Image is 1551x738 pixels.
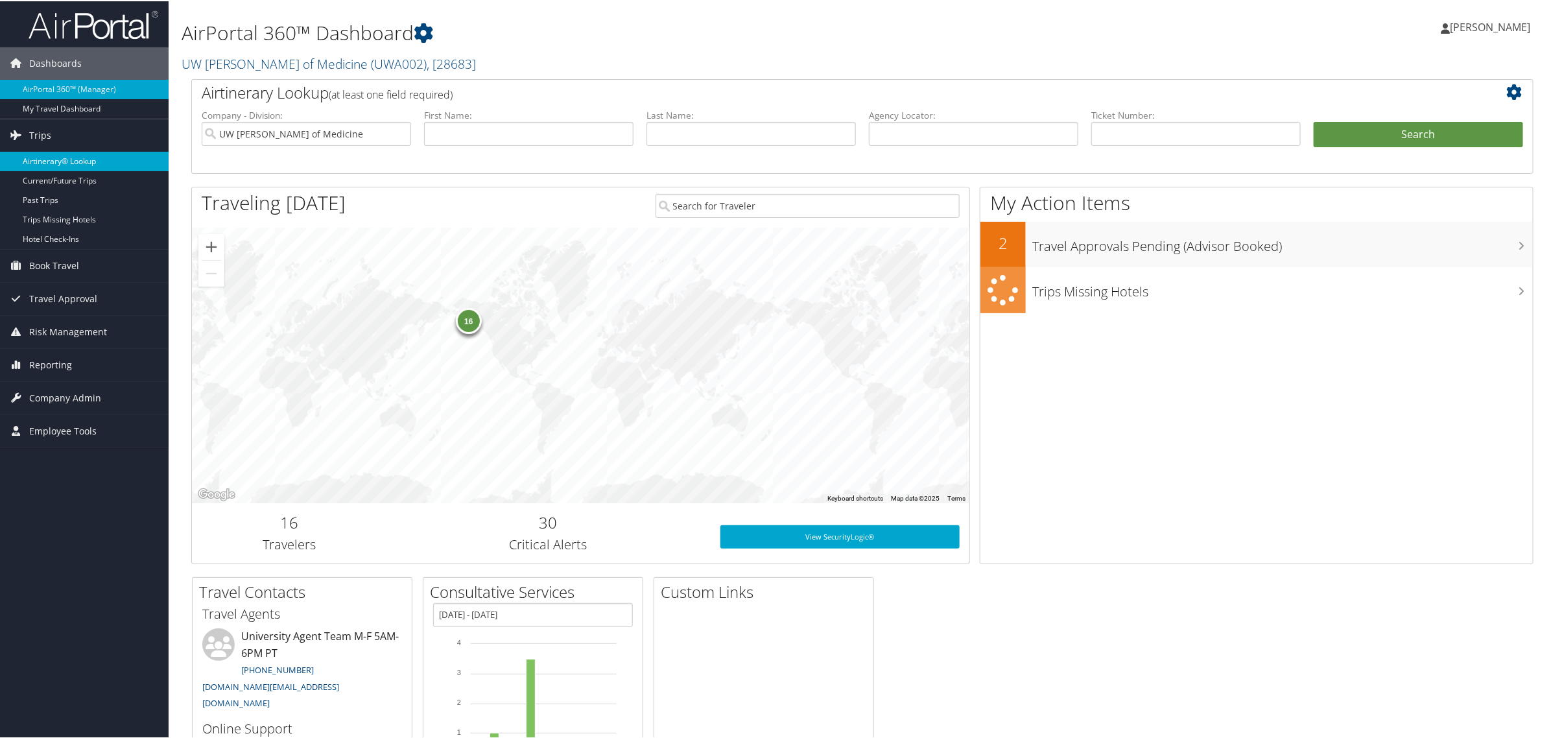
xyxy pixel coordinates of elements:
[371,54,427,71] span: ( UWA002 )
[720,524,960,547] a: View SecurityLogic®
[980,266,1533,312] a: Trips Missing Hotels
[202,80,1412,102] h2: Airtinerary Lookup
[891,494,940,501] span: Map data ©2025
[1314,121,1523,147] button: Search
[202,188,346,215] h1: Traveling [DATE]
[947,494,965,501] a: Terms (opens in new tab)
[396,510,701,532] h2: 30
[396,534,701,553] h3: Critical Alerts
[424,108,633,121] label: First Name:
[202,719,402,737] h3: Online Support
[1032,275,1533,300] h3: Trips Missing Hotels
[29,315,107,347] span: Risk Management
[182,54,476,71] a: UW [PERSON_NAME] of Medicine
[195,485,238,502] a: Open this area in Google Maps (opens a new window)
[646,108,856,121] label: Last Name:
[29,348,72,380] span: Reporting
[29,414,97,446] span: Employee Tools
[656,193,960,217] input: Search for Traveler
[182,18,1089,45] h1: AirPortal 360™ Dashboard
[202,510,377,532] h2: 16
[29,281,97,314] span: Travel Approval
[1032,230,1533,254] h3: Travel Approvals Pending (Advisor Booked)
[980,220,1533,266] a: 2Travel Approvals Pending (Advisor Booked)
[29,118,51,150] span: Trips
[457,727,461,735] tspan: 1
[29,248,79,281] span: Book Travel
[29,8,158,39] img: airportal-logo.png
[202,534,377,553] h3: Travelers
[827,493,883,502] button: Keyboard shortcuts
[980,188,1533,215] h1: My Action Items
[29,381,101,413] span: Company Admin
[1441,6,1543,45] a: [PERSON_NAME]
[980,231,1026,253] h2: 2
[195,485,238,502] img: Google
[457,697,461,705] tspan: 2
[457,637,461,645] tspan: 4
[29,46,82,78] span: Dashboards
[430,580,643,602] h2: Consultative Services
[199,580,412,602] h2: Travel Contacts
[198,259,224,285] button: Zoom out
[1450,19,1530,33] span: [PERSON_NAME]
[202,680,339,708] a: [DOMAIN_NAME][EMAIL_ADDRESS][DOMAIN_NAME]
[455,307,481,333] div: 16
[198,233,224,259] button: Zoom in
[241,663,314,674] a: [PHONE_NUMBER]
[196,627,408,713] li: University Agent Team M-F 5AM-6PM PT
[1091,108,1301,121] label: Ticket Number:
[869,108,1078,121] label: Agency Locator:
[661,580,873,602] h2: Custom Links
[202,604,402,622] h3: Travel Agents
[427,54,476,71] span: , [ 28683 ]
[457,667,461,675] tspan: 3
[202,108,411,121] label: Company - Division:
[329,86,453,101] span: (at least one field required)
